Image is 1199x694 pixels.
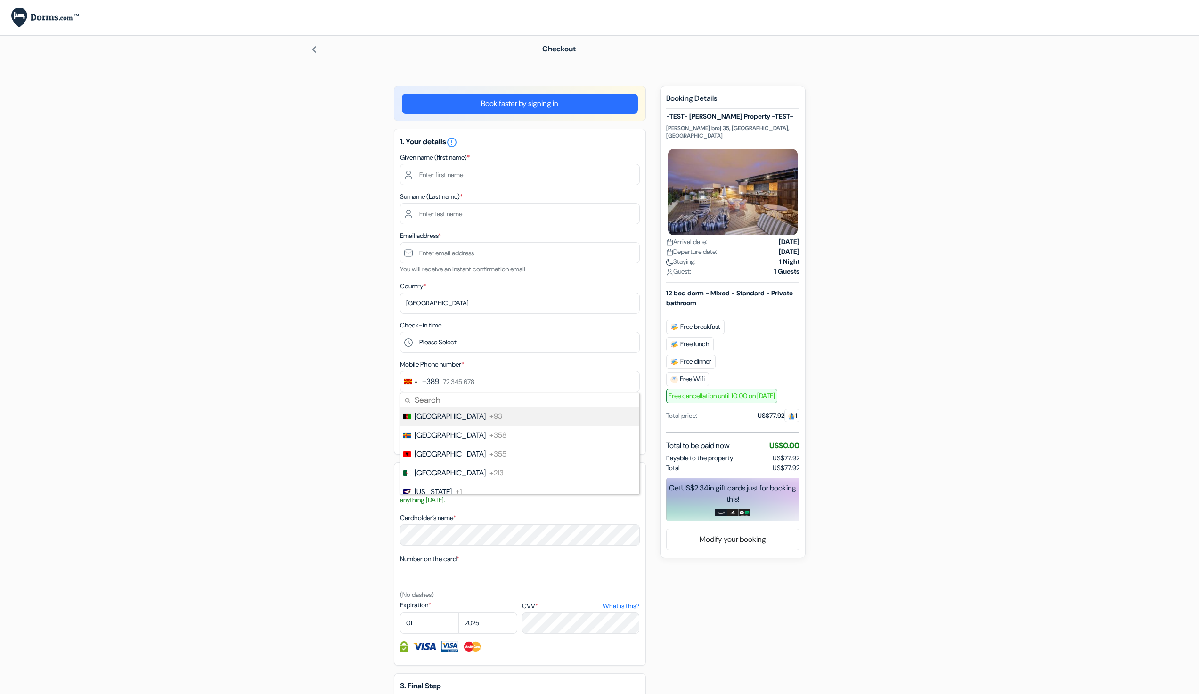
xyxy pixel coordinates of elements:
[415,467,486,479] span: [GEOGRAPHIC_DATA]
[400,554,459,564] label: Number on the card
[489,430,506,441] span: +358
[779,247,799,257] strong: [DATE]
[446,137,457,147] a: error_outline
[666,267,691,277] span: Guest:
[422,376,439,387] div: +389
[666,320,725,334] span: Free breakfast
[666,124,799,139] p: [PERSON_NAME] broj 35, [GEOGRAPHIC_DATA], [GEOGRAPHIC_DATA]
[400,681,640,690] h5: 3. Final Step
[489,467,504,479] span: +213
[666,355,716,369] span: Free dinner
[670,358,678,366] img: free_breakfast.svg
[666,337,714,351] span: Free lunch
[666,113,799,121] h5: -TEST- [PERSON_NAME] Property -TEST-
[400,359,464,369] label: Mobile Phone number
[400,242,640,263] input: Enter email address
[11,8,79,28] img: Dorms.com
[400,371,439,392] button: Change country, selected North Macedonia (+389)
[400,513,456,523] label: Cardholder’s name
[489,411,502,422] span: +93
[400,153,470,163] label: Given name (first name)
[666,94,799,109] h5: Booking Details
[773,463,799,473] span: US$77.92
[666,259,673,266] img: moon.svg
[400,164,640,185] input: Enter first name
[715,509,727,516] img: amazon-card-no-text.png
[400,137,640,148] h5: 1. Your details
[666,257,696,267] span: Staying:
[666,247,717,257] span: Departure date:
[779,257,799,267] strong: 1 Night
[784,409,799,422] span: 1
[666,440,730,451] span: Total to be paid now
[400,281,426,291] label: Country
[666,389,777,403] span: Free cancellation until 10:00 on [DATE]
[400,231,441,241] label: Email address
[400,641,408,652] img: Credit card information fully secured and encrypted
[727,509,739,516] img: adidas-card.png
[415,411,486,422] span: [GEOGRAPHIC_DATA]
[415,430,486,441] span: [GEOGRAPHIC_DATA]
[400,393,639,407] input: Search
[400,320,441,330] label: Check-in time
[666,411,697,421] div: Total price:
[522,601,639,611] label: CVV
[779,237,799,247] strong: [DATE]
[400,590,434,599] small: (No dashes)
[310,46,318,53] img: left_arrow.svg
[400,371,640,392] input: 72 345 678
[774,267,799,277] strong: 1 Guests
[400,407,639,494] ul: List of countries
[400,203,640,224] input: Enter last name
[415,486,452,498] span: [US_STATE]
[400,600,517,610] label: Expiration
[670,323,678,331] img: free_breakfast.svg
[413,641,436,652] img: Visa
[788,413,795,420] img: guest.svg
[666,463,680,473] span: Total
[456,486,462,498] span: +1
[400,485,640,505] small: A credit card is required to secure your booking even if you don’t need to pay anything [DATE].
[446,137,457,148] i: error_outline
[542,44,576,54] span: Checkout
[681,483,709,493] span: US$2.34
[739,509,750,516] img: uber-uber-eats-card.png
[489,449,506,460] span: +355
[769,441,799,450] span: US$0.00
[400,265,525,273] small: You will receive an instant confirmation email
[402,94,638,114] a: Book faster by signing in
[463,641,482,652] img: Master Card
[758,411,799,421] div: US$77.92
[666,239,673,246] img: calendar.svg
[666,289,793,307] b: 12 bed dorm - Mixed - Standard - Private bathroom
[666,237,707,247] span: Arrival date:
[603,601,639,611] a: What is this?
[666,269,673,276] img: user_icon.svg
[400,192,463,202] label: Surname (Last name)
[666,482,799,505] div: Get in gift cards just for booking this!
[441,641,458,652] img: Visa Electron
[670,341,678,348] img: free_breakfast.svg
[666,249,673,256] img: calendar.svg
[667,531,799,548] a: Modify your booking
[670,376,678,383] img: free_wifi.svg
[666,453,733,463] span: Payable to the property
[773,454,799,462] span: US$77.92
[666,372,709,386] span: Free Wifi
[415,449,486,460] span: [GEOGRAPHIC_DATA]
